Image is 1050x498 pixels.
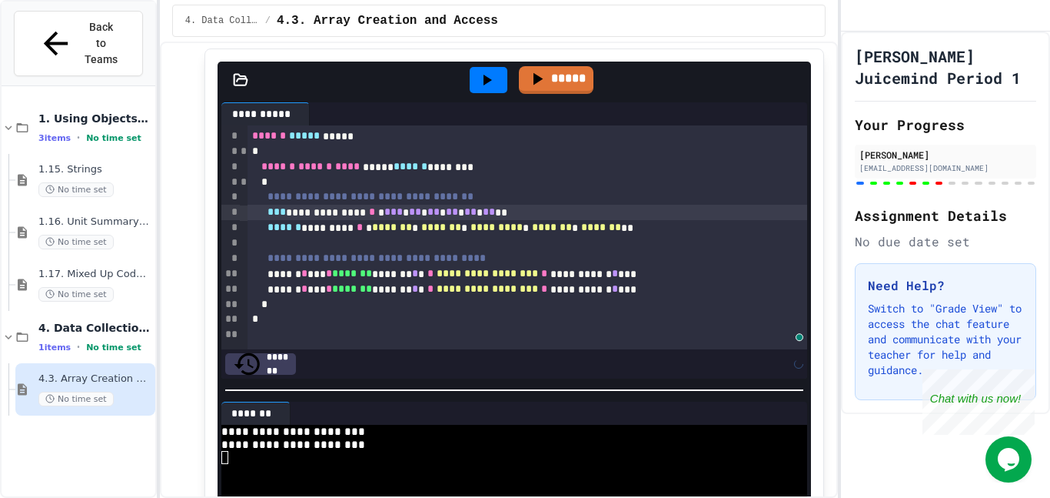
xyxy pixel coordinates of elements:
span: 1.17. Mixed Up Code Practice 1.1-1.6 [38,268,152,281]
span: 1.16. Unit Summary 1a (1.1-1.6) [38,216,152,229]
button: Back to Teams [14,11,143,76]
h2: Your Progress [855,114,1036,135]
iframe: chat widget [985,436,1035,483]
span: 4. Data Collections [38,321,152,335]
span: • [77,132,80,144]
h1: [PERSON_NAME] Juicemind Period 1 [855,45,1036,89]
span: 4.3. Array Creation and Access [38,373,152,386]
span: No time set [86,133,141,143]
span: No time set [38,287,114,302]
span: No time set [38,392,114,406]
span: Back to Teams [83,19,119,68]
span: • [77,341,80,353]
h2: Assignment Details [855,205,1036,226]
span: 4. Data Collections [185,15,259,27]
div: [PERSON_NAME] [859,148,1032,162]
span: 1 items [38,343,71,353]
span: 1.15. Strings [38,163,152,176]
iframe: chat widget [922,369,1035,435]
span: 3 items [38,133,71,143]
span: No time set [86,343,141,353]
span: 1. Using Objects and Methods [38,112,152,125]
span: / [265,15,271,27]
span: No time set [38,235,114,249]
div: To enrich screen reader interactions, please activate Accessibility in Grammarly extension settings [248,125,808,349]
h3: Need Help? [868,276,1023,295]
p: Switch to "Grade View" to access the chat feature and communicate with your teacher for help and ... [868,301,1023,378]
span: No time set [38,182,114,197]
div: No due date set [855,232,1036,251]
div: [EMAIL_ADDRESS][DOMAIN_NAME] [859,162,1032,174]
span: 4.3. Array Creation and Access [277,12,498,30]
